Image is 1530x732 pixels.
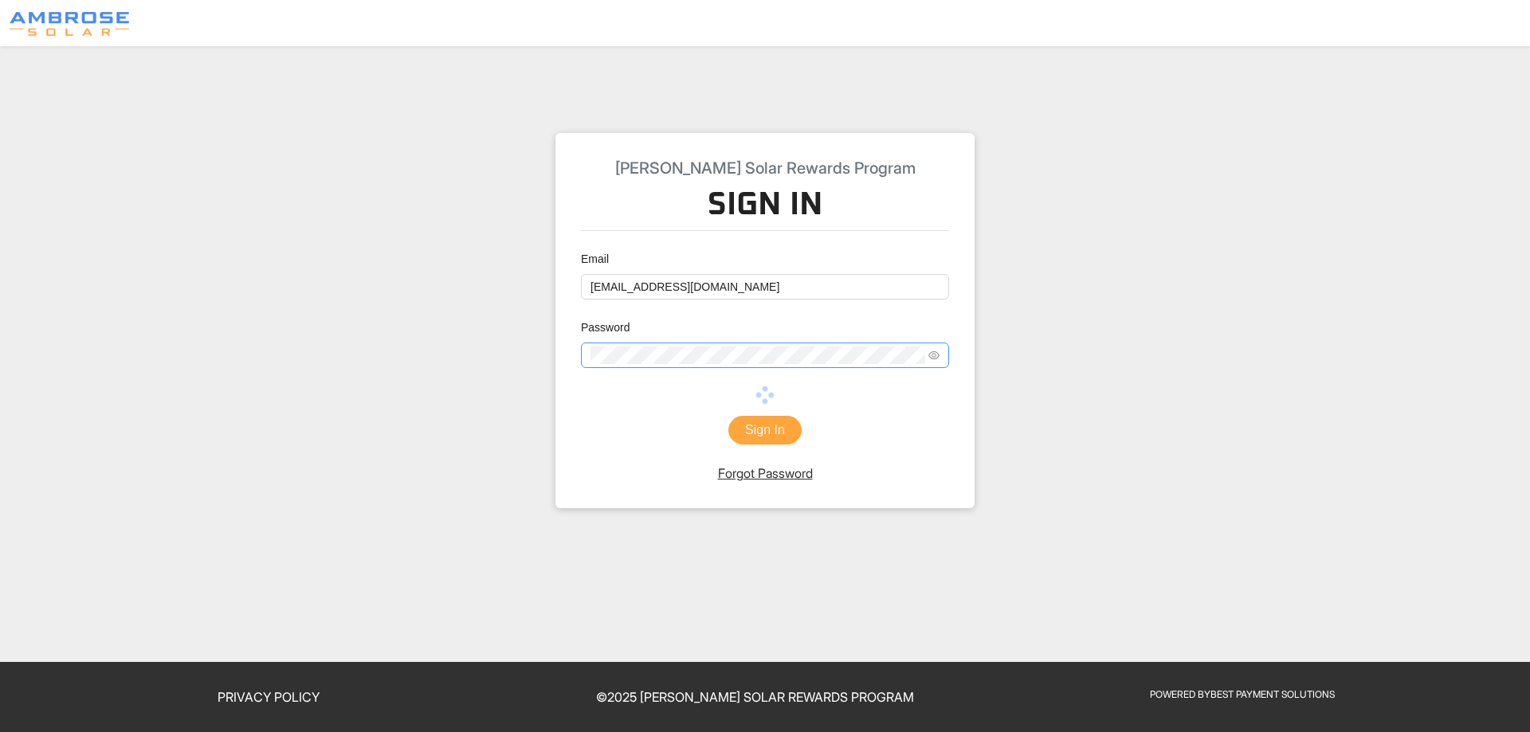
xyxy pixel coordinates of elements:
label: Password [581,319,641,336]
h3: Sign In [581,186,949,231]
label: Email [581,250,620,268]
img: Program logo [10,12,129,36]
a: Forgot Password [718,465,813,481]
a: Privacy Policy [218,689,320,705]
input: Password [590,346,925,364]
button: Sign In [728,416,802,444]
a: Powered ByBest Payment Solutions [1150,688,1335,700]
input: Email [581,274,949,299]
span: eye [928,350,940,361]
h5: [PERSON_NAME] Solar Rewards Program [581,159,949,178]
p: © 2025 [PERSON_NAME] Solar Rewards Program [522,687,990,707]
